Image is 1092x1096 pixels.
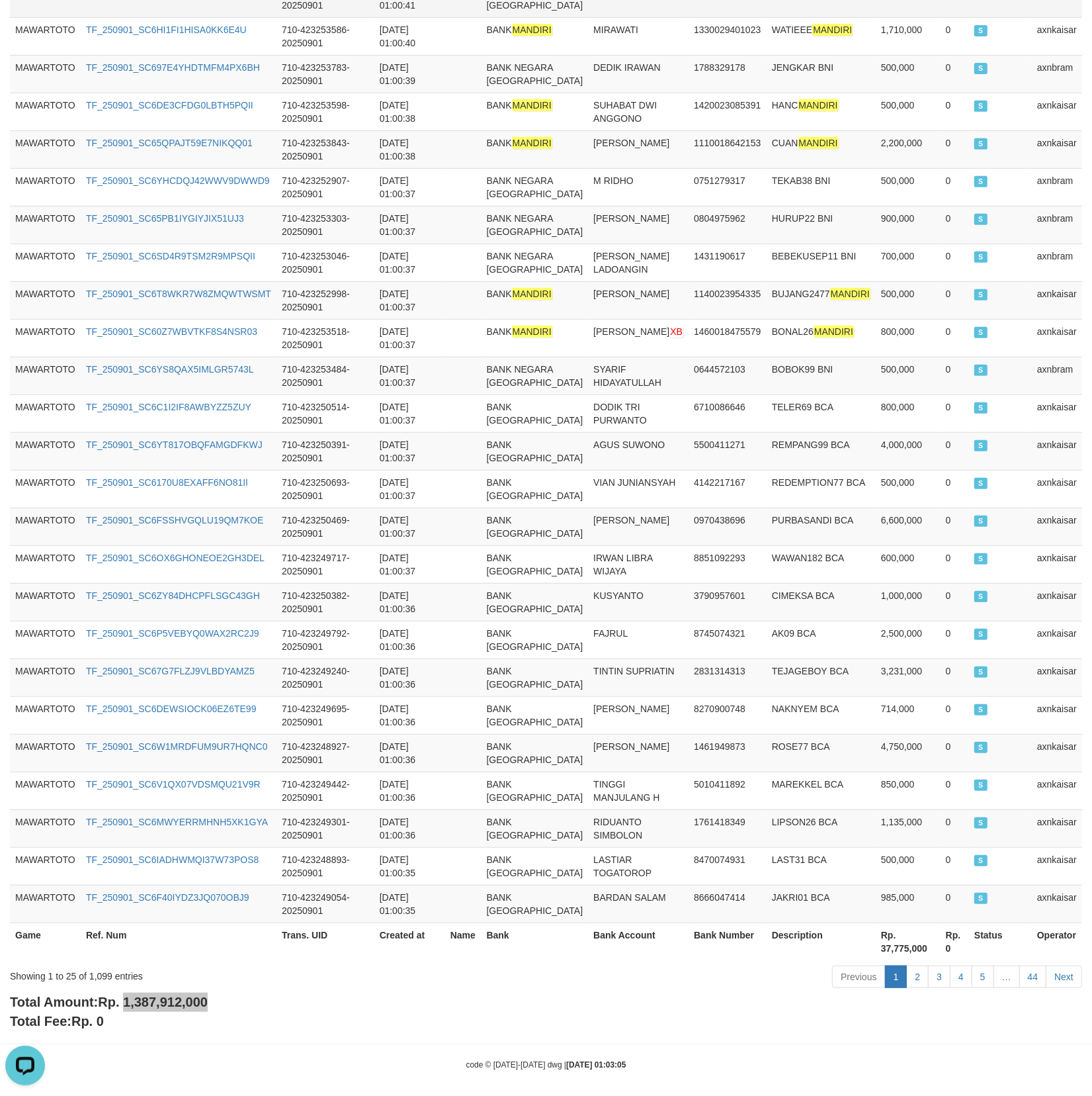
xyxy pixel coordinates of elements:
a: TF_250901_SC60Z7WBVTKF8S4NSR03 [86,326,257,337]
td: 500,000 [876,168,941,206]
td: 600,000 [876,545,941,583]
td: axnkaisar [1032,809,1082,847]
td: axnkaisar [1032,583,1082,621]
td: IRWAN LIBRA WIJAYA [588,545,689,583]
td: axnbram [1032,168,1082,206]
span: SUCCESS [974,855,987,866]
td: 2,500,000 [876,621,941,659]
span: SUCCESS [974,780,987,791]
td: 0 [941,394,969,432]
a: TF_250901_SC6P5VEBYQ0WAX2RC2J9 [86,628,259,639]
td: [PERSON_NAME] [588,696,689,734]
td: [DATE] 01:00:37 [374,545,445,583]
td: MAWARTOTO [10,55,81,93]
td: SYARIF HIDAYATULLAH [588,357,689,394]
td: 800,000 [876,394,941,432]
td: 0 [941,508,969,545]
td: 500,000 [876,357,941,394]
a: TF_250901_SC6IADHWMQI37W73POS8 [86,854,259,865]
td: MAWARTOTO [10,168,81,206]
td: axnkaisar [1032,621,1082,659]
td: NAKNYEM BCA [767,696,876,734]
td: M RIDHO [588,168,689,206]
td: 1110018642153 [689,130,767,168]
span: SUCCESS [974,591,987,602]
td: 1460018475579 [689,319,767,357]
td: [DATE] 01:00:37 [374,168,445,206]
span: SUCCESS [974,666,987,678]
td: 3,231,000 [876,659,941,696]
a: Next [1046,966,1082,988]
a: TF_250901_SC6V1QX07VDSMQU21V9R [86,779,261,790]
td: [DATE] 01:00:36 [374,809,445,847]
td: 0 [941,432,969,470]
td: [DATE] 01:00:38 [374,93,445,130]
a: Previous [832,966,885,988]
a: TF_250901_SC6C1I2IF8AWBYZZ5ZUY [86,402,251,412]
td: axnkaisar [1032,130,1082,168]
td: 0 [941,244,969,281]
td: BANK [482,93,589,130]
td: 5010411892 [689,772,767,809]
td: [DATE] 01:00:38 [374,130,445,168]
td: 0 [941,621,969,659]
button: Open LiveChat chat widget [5,5,45,45]
td: BANK [GEOGRAPHIC_DATA] [482,659,589,696]
span: SUCCESS [974,478,987,489]
td: [DATE] 01:00:37 [374,394,445,432]
a: TF_250901_SC6F40IYDZ3JQ070OBJ9 [86,892,249,903]
td: CIMEKSA BCA [767,583,876,621]
td: BANK [GEOGRAPHIC_DATA] [482,470,589,508]
td: 0 [941,583,969,621]
td: axnkaisar [1032,17,1082,55]
a: TF_250901_SC6T8WKR7W8ZMQWTWSMT [86,289,271,299]
td: MAWARTOTO [10,734,81,772]
td: [DATE] 01:00:36 [374,734,445,772]
td: axnbram [1032,55,1082,93]
td: 8745074321 [689,621,767,659]
td: MAWARTOTO [10,206,81,244]
td: 0 [941,847,969,885]
td: 500,000 [876,847,941,885]
td: 500,000 [876,470,941,508]
td: [PERSON_NAME] LADOANGIN [588,244,689,281]
a: 2 [906,966,929,988]
td: 0644572103 [689,357,767,394]
td: 710-423253303-20250901 [276,206,374,244]
a: TF_250901_SC6FSSHVGQLU19QM7KOE [86,515,263,525]
td: axnkaisar [1032,470,1082,508]
td: BANK [GEOGRAPHIC_DATA] [482,545,589,583]
td: MAWARTOTO [10,659,81,696]
td: 2,200,000 [876,130,941,168]
td: axnbram [1032,244,1082,281]
td: [PERSON_NAME] [588,508,689,545]
td: 710-423249301-20250901 [276,809,374,847]
span: SUCCESS [974,365,987,376]
td: 0 [941,470,969,508]
td: BUJANG2477 [767,281,876,319]
td: MAWARTOTO [10,130,81,168]
td: 0 [941,17,969,55]
td: [DATE] 01:00:37 [374,319,445,357]
td: MAWARTOTO [10,319,81,357]
td: 710-423250693-20250901 [276,470,374,508]
td: BANK [482,319,589,357]
td: 0 [941,168,969,206]
td: 710-423253484-20250901 [276,357,374,394]
td: [PERSON_NAME] [588,130,689,168]
td: 710-423249240-20250901 [276,659,374,696]
em: XB [669,326,683,338]
td: BANK [GEOGRAPHIC_DATA] [482,809,589,847]
a: TF_250901_SC6ZY84DHCPFLSGC43GH [86,590,260,601]
span: SUCCESS [974,63,987,74]
td: 710-423250514-20250901 [276,394,374,432]
a: TF_250901_SC6W1MRDFUM9UR7HQNC0 [86,741,268,752]
td: [DATE] 01:00:36 [374,772,445,809]
a: TF_250901_SC6170U8EXAFF6NO81II [86,477,248,488]
td: 710-423253586-20250901 [276,17,374,55]
td: axnkaisar [1032,847,1082,885]
td: BANK [GEOGRAPHIC_DATA] [482,696,589,734]
td: ROSE77 BCA [767,734,876,772]
td: [DATE] 01:00:36 [374,696,445,734]
td: 6,600,000 [876,508,941,545]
